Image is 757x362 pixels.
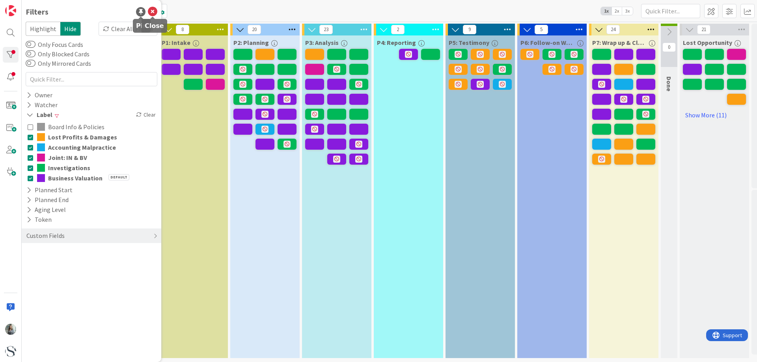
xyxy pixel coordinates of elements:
[26,72,157,86] input: Quick Filter...
[162,39,190,46] span: P1: Intake
[26,40,83,49] label: Only Focus Cards
[48,163,90,173] span: Investigations
[26,205,67,215] div: Aging Level
[26,59,91,68] label: Only Mirrored Cards
[319,25,333,34] span: 23
[449,39,489,46] span: P5: Testimony
[662,43,676,52] span: 0
[48,132,117,142] span: Lost Profits & Damages
[26,100,58,110] div: Watcher
[26,231,65,241] div: Custom Fields
[28,132,155,142] button: Lost Profits & Damages
[683,109,746,121] a: Show More (11)
[28,142,155,152] button: Accounting Malpractice
[305,39,339,46] span: P3: Analysis
[28,152,155,163] button: Joint: IN & BV
[612,7,622,15] span: 2x
[5,5,16,16] img: Visit kanbanzone.com
[176,25,189,34] span: 8
[26,6,48,18] div: Filters
[136,22,147,30] h5: Pin
[17,1,36,11] span: Support
[683,39,732,46] span: Lost Opportunity
[28,163,155,173] button: Investigations
[535,25,548,34] span: 5
[248,25,261,34] span: 20
[26,215,52,225] div: Token
[622,7,633,15] span: 3x
[665,76,673,91] span: Done
[606,25,620,34] span: 24
[26,49,89,59] label: Only Blocked Cards
[26,195,69,205] div: Planned End
[48,152,87,163] span: Joint: IN & BV
[26,185,73,195] div: Planned Start
[28,173,155,183] button: Business ValuationDefault
[48,142,116,152] span: Accounting Malpractice
[641,4,700,18] input: Quick Filter...
[48,122,104,132] span: Board Info & Policies
[391,25,405,34] span: 2
[601,7,612,15] span: 1x
[28,122,155,132] button: Board Info & Policies
[26,50,35,58] button: Only Blocked Cards
[26,110,53,120] div: Label
[26,22,60,36] span: Highlight
[26,90,53,100] div: Owner
[463,25,476,34] span: 9
[48,173,103,183] span: Business Valuation
[520,39,575,46] span: P6: Follow-on Work
[5,346,16,357] img: avatar
[5,324,16,335] img: LG
[99,22,157,36] div: Clear All Filters
[377,39,416,46] span: P4: Reporting
[592,39,647,46] span: P7: Wrap up & Close
[108,174,129,180] span: Default
[26,41,35,48] button: Only Focus Cards
[134,110,157,120] div: Clear
[697,25,710,34] span: 21
[145,22,164,30] h5: Close
[60,22,81,36] span: Hide
[26,59,35,67] button: Only Mirrored Cards
[233,39,269,46] span: P2: Planning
